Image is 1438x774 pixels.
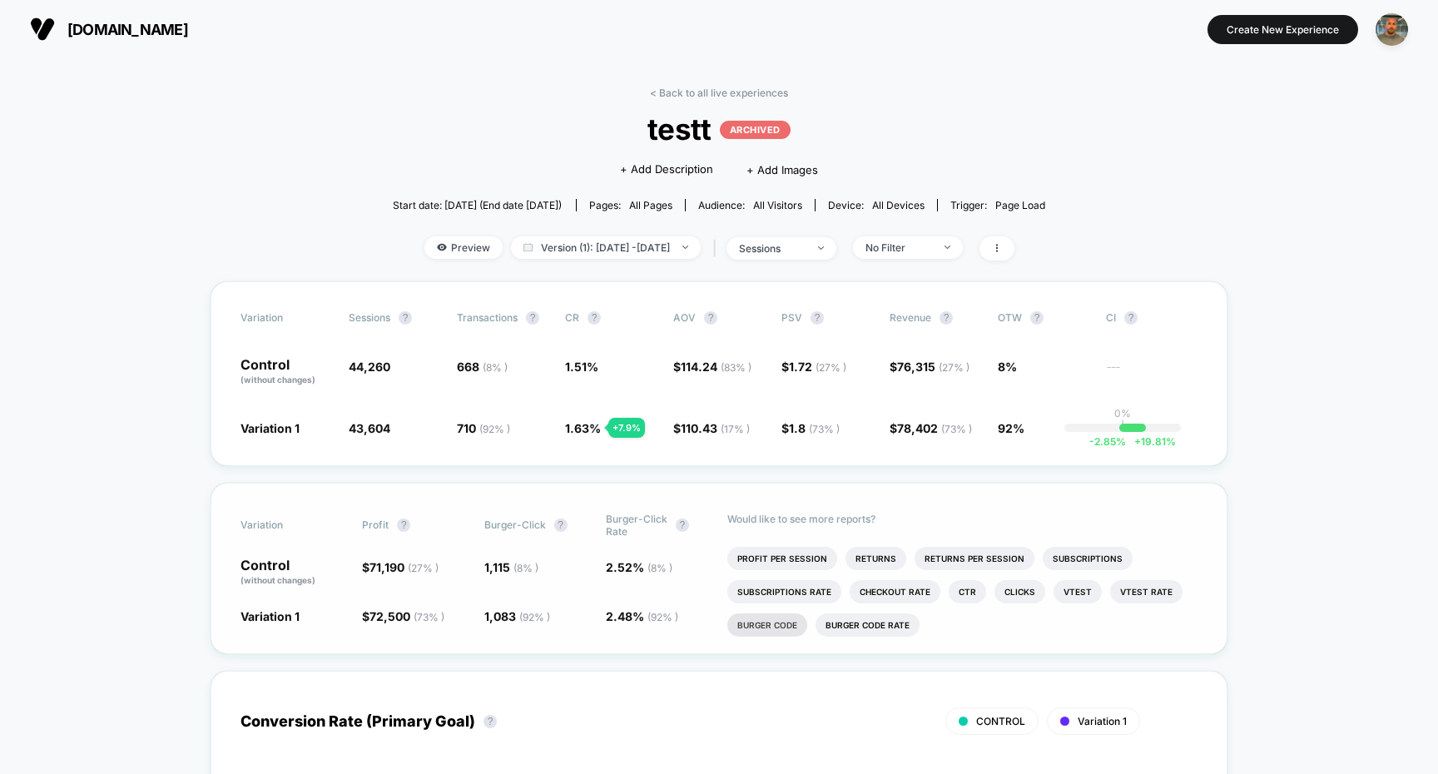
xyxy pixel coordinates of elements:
[565,421,601,435] span: 1.63 %
[915,547,1034,570] li: Returns Per Session
[369,609,444,623] span: 72,500
[939,361,969,374] span: ( 27 % )
[994,580,1045,603] li: Clicks
[850,580,940,603] li: Checkout Rate
[681,360,751,374] span: 114.24
[940,311,953,325] button: ?
[945,246,950,249] img: end
[811,311,824,325] button: ?
[588,311,601,325] button: ?
[1126,435,1176,448] span: 19.81 %
[606,609,678,623] span: 2.48 %
[565,311,579,324] span: CR
[362,560,439,574] span: $
[589,199,672,211] div: Pages:
[698,199,802,211] div: Audience:
[1106,362,1198,386] span: ---
[1110,580,1183,603] li: Vtest Rate
[483,361,508,374] span: ( 8 % )
[995,199,1045,211] span: Page Load
[240,421,300,435] span: Variation 1
[1114,407,1131,419] p: 0%
[890,360,969,374] span: $
[789,360,846,374] span: 1.72
[720,121,791,139] p: ARCHIVED
[1089,435,1126,448] span: -2.85 %
[479,423,510,435] span: ( 92 % )
[673,360,751,374] span: $
[998,421,1024,435] span: 92%
[362,609,444,623] span: $
[998,311,1089,325] span: OTW
[425,112,1013,146] span: testt
[397,518,410,532] button: ?
[727,613,807,637] li: burger code
[565,360,598,374] span: 1.51 %
[484,560,538,574] span: 1,115
[526,311,539,325] button: ?
[240,609,300,623] span: Variation 1
[349,311,390,324] span: Sessions
[457,311,518,324] span: Transactions
[998,360,1017,374] span: 8%
[620,161,713,178] span: + Add Description
[949,580,986,603] li: Ctr
[941,423,972,435] span: ( 73 % )
[682,246,688,249] img: end
[393,199,562,211] span: Start date: [DATE] (End date [DATE])
[845,547,906,570] li: Returns
[950,199,1045,211] div: Trigger:
[523,243,533,251] img: calendar
[399,311,412,325] button: ?
[727,513,1198,525] p: Would like to see more reports?
[554,518,568,532] button: ?
[704,311,717,325] button: ?
[240,513,332,538] span: Variation
[606,513,667,538] span: burger-click rate
[647,611,678,623] span: ( 92 % )
[650,87,788,99] a: < Back to all live experiences
[1376,13,1408,46] img: ppic
[513,562,538,574] span: ( 8 % )
[727,547,837,570] li: Profit Per Session
[815,199,937,211] span: Device:
[1134,435,1141,448] span: +
[629,199,672,211] span: all pages
[676,518,689,532] button: ?
[1121,419,1124,432] p: |
[484,518,546,531] span: burger-click
[721,423,750,435] span: ( 17 % )
[739,242,806,255] div: sessions
[809,423,840,435] span: ( 73 % )
[816,361,846,374] span: ( 27 % )
[721,361,751,374] span: ( 83 % )
[362,518,389,531] span: Profit
[709,236,726,260] span: |
[789,421,840,435] span: 1.8
[606,560,672,574] span: 2.52 %
[457,421,510,435] span: 710
[408,562,439,574] span: ( 27 % )
[897,421,972,435] span: 78,402
[483,715,497,728] button: ?
[608,418,645,438] div: + 7.9 %
[240,311,332,325] span: Variation
[369,560,439,574] span: 71,190
[865,241,932,254] div: No Filter
[816,613,920,637] li: burger code rate
[349,360,390,374] span: 44,260
[1371,12,1413,47] button: ppic
[484,609,550,623] span: 1,083
[781,311,802,324] span: PSV
[976,715,1025,727] span: CONTROL
[511,236,701,259] span: Version (1): [DATE] - [DATE]
[673,421,750,435] span: $
[67,21,188,38] span: [DOMAIN_NAME]
[240,575,315,585] span: (without changes)
[240,558,345,587] p: Control
[1054,580,1102,603] li: Vtest
[457,360,508,374] span: 668
[25,16,193,42] button: [DOMAIN_NAME]
[349,421,390,435] span: 43,604
[240,358,332,386] p: Control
